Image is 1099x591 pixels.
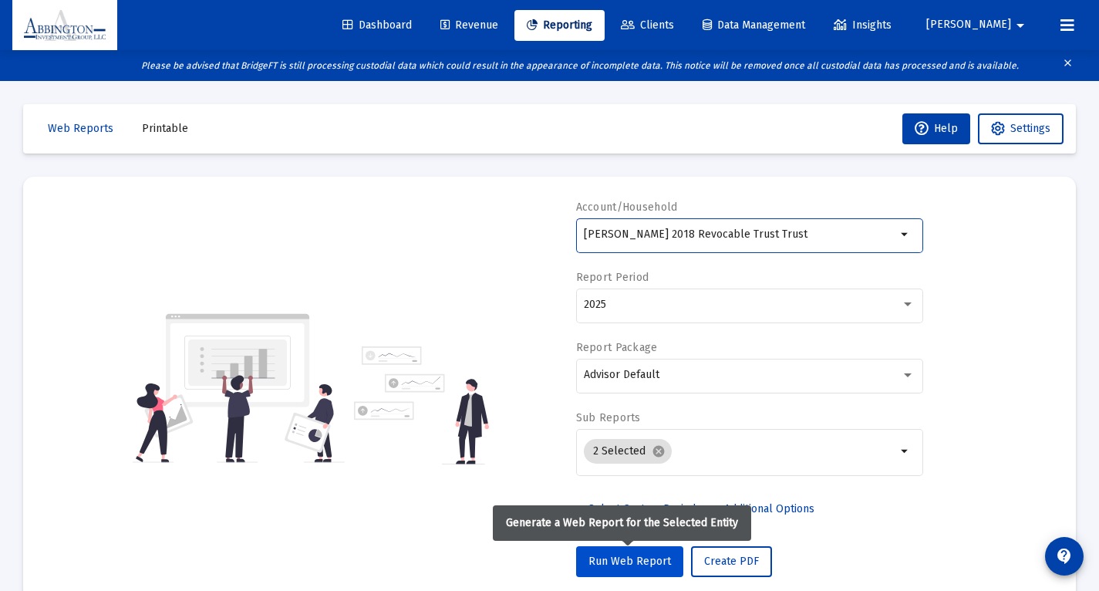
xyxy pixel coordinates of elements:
[35,113,126,144] button: Web Reports
[527,19,592,32] span: Reporting
[576,271,649,284] label: Report Period
[584,298,606,311] span: 2025
[576,546,683,577] button: Run Web Report
[428,10,511,41] a: Revenue
[703,19,805,32] span: Data Management
[652,444,666,458] mat-icon: cancel
[834,19,892,32] span: Insights
[724,502,814,515] span: Additional Options
[130,113,201,144] button: Printable
[608,10,686,41] a: Clients
[584,439,672,464] mat-chip: 2 Selected
[342,19,412,32] span: Dashboard
[1011,10,1030,41] mat-icon: arrow_drop_down
[584,436,896,467] mat-chip-list: Selection
[621,19,674,32] span: Clients
[978,113,1064,144] button: Settings
[588,555,671,568] span: Run Web Report
[1055,547,1074,566] mat-icon: contact_support
[1010,122,1050,135] span: Settings
[691,546,772,577] button: Create PDF
[576,341,658,354] label: Report Package
[584,368,659,381] span: Advisor Default
[588,502,696,515] span: Select Custom Period
[902,113,970,144] button: Help
[584,228,896,241] input: Search or select an account or household
[690,10,818,41] a: Data Management
[915,122,958,135] span: Help
[142,122,188,135] span: Printable
[908,9,1048,40] button: [PERSON_NAME]
[48,122,113,135] span: Web Reports
[24,10,106,41] img: Dashboard
[354,346,489,464] img: reporting-alt
[141,60,1019,71] i: Please be advised that BridgeFT is still processing custodial data which could result in the appe...
[1062,54,1074,77] mat-icon: clear
[576,411,641,424] label: Sub Reports
[926,19,1011,32] span: [PERSON_NAME]
[896,225,915,244] mat-icon: arrow_drop_down
[133,312,345,464] img: reporting
[896,442,915,461] mat-icon: arrow_drop_down
[821,10,904,41] a: Insights
[440,19,498,32] span: Revenue
[330,10,424,41] a: Dashboard
[514,10,605,41] a: Reporting
[704,555,759,568] span: Create PDF
[576,201,678,214] label: Account/Household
